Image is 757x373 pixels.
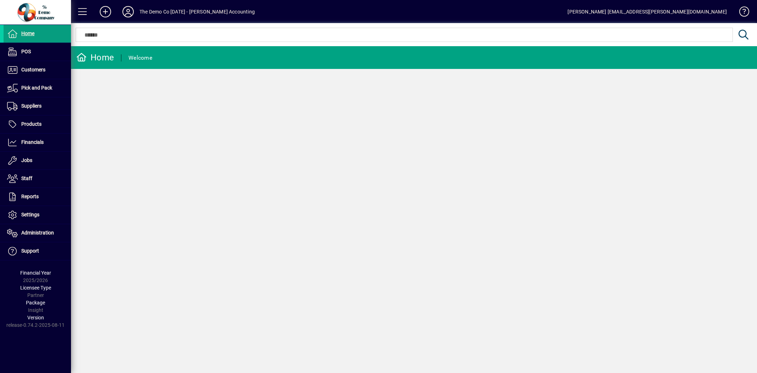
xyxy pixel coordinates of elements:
[20,270,51,276] span: Financial Year
[21,85,52,91] span: Pick and Pack
[4,152,71,169] a: Jobs
[4,206,71,224] a: Settings
[21,175,32,181] span: Staff
[21,67,45,72] span: Customers
[734,1,748,25] a: Knowledge Base
[21,194,39,199] span: Reports
[4,134,71,151] a: Financials
[21,49,31,54] span: POS
[21,103,42,109] span: Suppliers
[567,6,727,17] div: [PERSON_NAME] [EMAIL_ADDRESS][PERSON_NAME][DOMAIN_NAME]
[117,5,139,18] button: Profile
[21,212,39,217] span: Settings
[21,248,39,254] span: Support
[4,242,71,260] a: Support
[94,5,117,18] button: Add
[4,79,71,97] a: Pick and Pack
[139,6,255,17] div: The Demo Co [DATE] - [PERSON_NAME] Accounting
[21,157,32,163] span: Jobs
[20,285,51,291] span: Licensee Type
[21,31,34,36] span: Home
[4,61,71,79] a: Customers
[4,43,71,61] a: POS
[128,52,152,64] div: Welcome
[4,97,71,115] a: Suppliers
[26,300,45,306] span: Package
[4,188,71,206] a: Reports
[21,230,54,236] span: Administration
[4,115,71,133] a: Products
[4,170,71,188] a: Staff
[21,139,44,145] span: Financials
[4,224,71,242] a: Administration
[27,315,44,320] span: Version
[21,121,42,127] span: Products
[76,52,114,63] div: Home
